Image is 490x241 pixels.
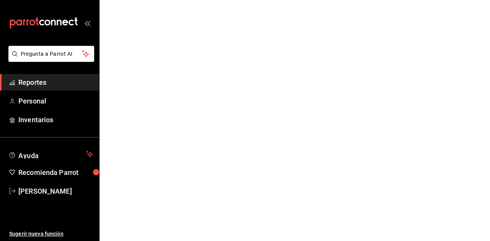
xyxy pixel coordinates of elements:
[8,46,94,62] button: Pregunta a Parrot AI
[18,77,93,87] span: Reportes
[18,186,93,196] span: [PERSON_NAME]
[21,50,82,58] span: Pregunta a Parrot AI
[84,20,90,26] button: open_drawer_menu
[18,96,93,106] span: Personal
[18,167,93,178] span: Recomienda Parrot
[18,115,93,125] span: Inventarios
[5,55,94,63] a: Pregunta a Parrot AI
[18,150,83,159] span: Ayuda
[9,230,93,238] span: Sugerir nueva función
